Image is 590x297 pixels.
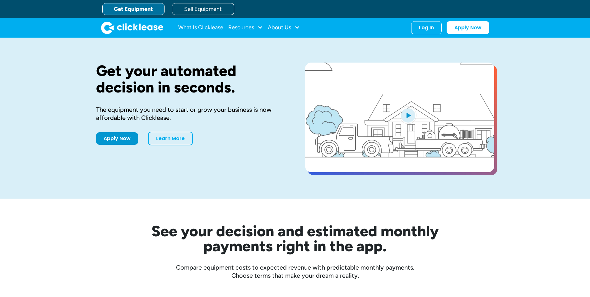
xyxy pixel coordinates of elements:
[400,106,416,124] img: Blue play button logo on a light blue circular background
[305,63,494,172] a: open lightbox
[447,21,489,34] a: Apply Now
[96,132,138,145] a: Apply Now
[101,21,163,34] a: home
[102,3,165,15] a: Get Equipment
[268,21,300,34] div: About Us
[121,224,469,253] h2: See your decision and estimated monthly payments right in the app.
[101,21,163,34] img: Clicklease logo
[419,25,434,31] div: Log In
[172,3,234,15] a: Sell Equipment
[96,106,285,122] div: The equipment you need to start or grow your business is now affordable with Clicklease.
[96,63,285,96] h1: Get your automated decision in seconds.
[178,21,223,34] a: What Is Clicklease
[148,132,193,145] a: Learn More
[96,263,494,280] div: Compare equipment costs to expected revenue with predictable monthly payments. Choose terms that ...
[228,21,263,34] div: Resources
